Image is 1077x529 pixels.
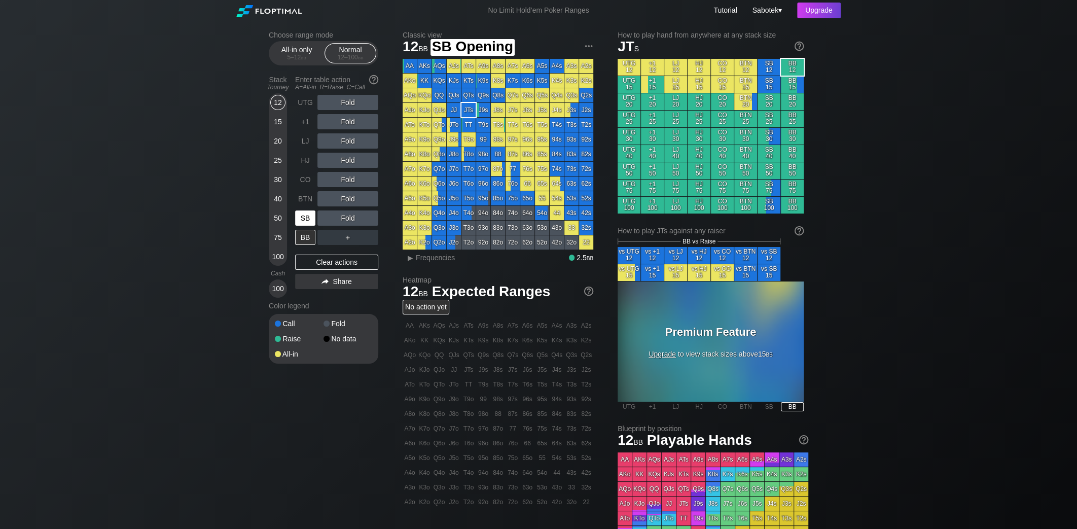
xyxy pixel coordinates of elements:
div: Q4o [432,206,446,220]
img: help.32db89a4.svg [798,434,809,445]
div: K7o [417,162,432,176]
div: +1 50 [641,162,664,179]
div: 84o [491,206,505,220]
div: 63o [520,221,534,235]
div: BTN 15 [734,76,757,93]
div: 94s [550,132,564,147]
div: Q5o [432,191,446,205]
div: J7s [506,103,520,117]
div: Fold [317,114,378,129]
div: BTN 40 [734,145,757,162]
div: T6o [461,177,476,191]
div: SB 30 [758,128,780,145]
div: 43s [564,206,579,220]
div: Q6s [520,88,534,102]
div: A2s [579,59,593,73]
img: help.32db89a4.svg [583,286,594,297]
div: LJ 40 [664,145,687,162]
div: T2o [461,235,476,250]
div: ATo [403,118,417,132]
span: SB Opening [430,39,515,56]
div: 55 [535,191,549,205]
div: 50 [270,210,285,226]
div: SB 40 [758,145,780,162]
h2: Classic view [403,31,593,39]
div: SB 50 [758,162,780,179]
div: 87s [506,147,520,161]
div: 64o [520,206,534,220]
div: KK [417,74,432,88]
div: BTN 100 [734,197,757,214]
div: ▾ [750,5,783,16]
div: K6o [417,177,432,191]
div: J5o [447,191,461,205]
div: CO 40 [711,145,734,162]
div: KJo [417,103,432,117]
div: Q2s [579,88,593,102]
div: CO 12 [711,59,734,76]
div: 96s [520,132,534,147]
div: 53s [564,191,579,205]
div: SB 75 [758,180,780,196]
div: AQo [403,88,417,102]
div: 75s [535,162,549,176]
div: A9o [403,132,417,147]
span: JT [618,39,639,54]
div: A4o [403,206,417,220]
h2: Choose range mode [269,31,378,39]
div: HJ 50 [688,162,710,179]
div: CO 20 [711,93,734,110]
div: 73s [564,162,579,176]
div: Q2o [432,235,446,250]
div: 94o [476,206,490,220]
div: J3s [564,103,579,117]
div: 82s [579,147,593,161]
div: QTs [461,88,476,102]
div: KQs [432,74,446,88]
div: 53o [535,221,549,235]
div: A7o [403,162,417,176]
div: 12 – 100 [329,54,372,61]
div: Enter table action [295,72,378,95]
span: s [634,42,639,53]
div: Q3o [432,221,446,235]
div: 52s [579,191,593,205]
div: 98o [476,147,490,161]
div: 65o [520,191,534,205]
span: bb [418,42,428,53]
div: +1 12 [641,59,664,76]
span: bb [301,54,306,61]
div: K5s [535,74,549,88]
img: help.32db89a4.svg [368,74,379,85]
div: 42s [579,206,593,220]
img: help.32db89a4.svg [794,41,805,52]
div: Fold [317,191,378,206]
div: A=All-in R=Raise C=Call [295,84,378,91]
div: HJ 20 [688,93,710,110]
div: All-in [275,350,324,358]
div: Fold [317,133,378,149]
div: J6s [520,103,534,117]
div: KQo [417,88,432,102]
div: K7s [506,74,520,88]
div: UTG 100 [618,197,640,214]
div: UTG 20 [618,93,640,110]
div: Fold [317,210,378,226]
div: LJ [295,133,315,149]
div: T9s [476,118,490,132]
div: 86o [491,177,505,191]
div: T4s [550,118,564,132]
div: A5s [535,59,549,73]
div: T5s [535,118,549,132]
div: HJ [295,153,315,168]
div: Q4s [550,88,564,102]
div: KTo [417,118,432,132]
div: LJ 15 [664,76,687,93]
div: K6s [520,74,534,88]
div: UTG 25 [618,111,640,127]
div: 72s [579,162,593,176]
div: QJs [447,88,461,102]
div: 73o [506,221,520,235]
div: LJ 20 [664,93,687,110]
div: AKo [403,74,417,88]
